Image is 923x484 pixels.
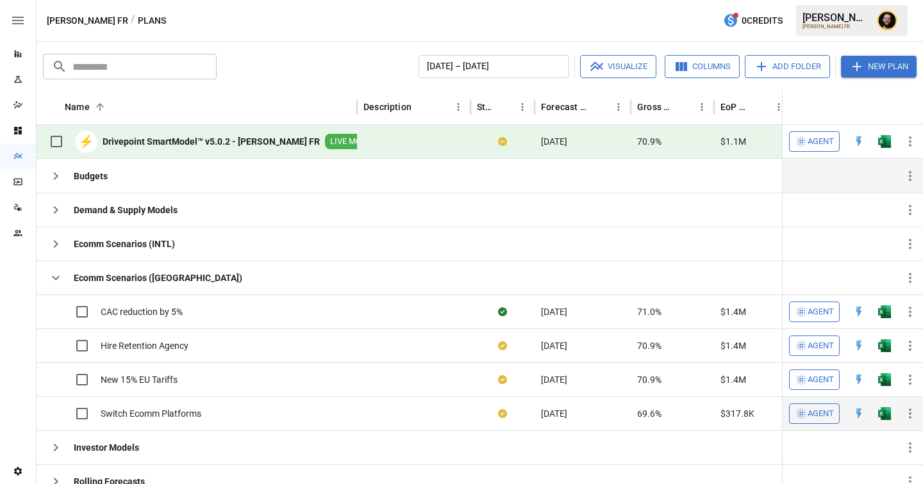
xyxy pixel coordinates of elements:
div: Your plan has changes in Excel that are not reflected in the Drivepoint Data Warehouse, select "S... [498,135,507,148]
button: Visualize [580,55,656,78]
span: Agent [808,339,834,353]
button: [PERSON_NAME] FR [47,13,128,29]
b: Investor Models [74,441,139,454]
button: [DATE] – [DATE] [419,55,569,78]
div: EoP Cash [720,102,751,112]
span: 70.9% [637,339,661,352]
img: quick-edit-flash.b8aec18c.svg [852,339,865,352]
button: Agent [789,302,840,322]
img: excel-icon.76473adf.svg [878,339,891,352]
button: Columns [665,55,740,78]
span: $1.4M [720,373,746,386]
span: 70.9% [637,135,661,148]
button: New Plan [841,56,917,77]
span: 0 Credits [742,13,783,29]
div: Open in Quick Edit [852,339,865,352]
div: [PERSON_NAME] [802,12,869,24]
div: Open in Quick Edit [852,305,865,318]
button: Sort [752,98,770,116]
button: Agent [789,131,840,152]
img: excel-icon.76473adf.svg [878,135,891,148]
div: Open in Excel [878,305,891,318]
button: Sort [905,98,923,116]
img: quick-edit-flash.b8aec18c.svg [852,305,865,318]
span: $317.8K [720,407,754,420]
span: Agent [808,134,834,149]
div: Your plan has changes in Excel that are not reflected in the Drivepoint Data Warehouse, select "S... [498,339,507,352]
span: LIVE MODEL [325,136,381,148]
div: / [131,13,135,29]
span: New 15% EU Tariffs [101,373,178,386]
button: EoP Cash column menu [770,98,788,116]
b: Ecomm Scenarios (INTL) [74,238,175,250]
button: Sort [675,98,693,116]
span: 69.6% [637,407,661,420]
button: Add Folder [745,55,830,78]
div: Name [65,102,90,112]
div: Description [363,102,412,112]
div: Forecast start [541,102,590,112]
img: Ciaran Nugent [877,10,897,31]
img: excel-icon.76473adf.svg [878,305,891,318]
span: Agent [808,373,834,387]
b: Demand & Supply Models [74,204,178,216]
div: [DATE] [535,362,631,396]
button: Ciaran Nugent [869,3,905,38]
button: Agent [789,403,840,424]
div: [DATE] [535,294,631,328]
span: $1.1M [720,135,746,148]
button: 0Credits [718,9,788,33]
div: Open in Excel [878,135,891,148]
span: Switch Ecomm Platforms [101,407,201,420]
div: Open in Excel [878,373,891,386]
button: Agent [789,369,840,390]
div: ⚡ [75,131,97,153]
span: $1.4M [720,339,746,352]
span: 71.0% [637,305,661,318]
div: Gross Margin [637,102,674,112]
span: Agent [808,305,834,319]
div: Sync complete [498,305,507,318]
span: $1.4M [720,305,746,318]
span: Hire Retention Agency [101,339,188,352]
button: Forecast start column menu [610,98,628,116]
div: Status [477,102,494,112]
img: quick-edit-flash.b8aec18c.svg [852,407,865,420]
button: Sort [413,98,431,116]
img: excel-icon.76473adf.svg [878,373,891,386]
b: Budgets [74,170,108,182]
span: 70.9% [637,373,661,386]
span: Agent [808,407,834,421]
b: Drivepoint SmartModel™ v5.0.2 - [PERSON_NAME] FR [103,135,320,148]
button: Status column menu [513,98,531,116]
img: quick-edit-flash.b8aec18c.svg [852,373,865,386]
button: Sort [592,98,610,116]
button: Sort [91,98,109,116]
div: Open in Excel [878,407,891,420]
div: Open in Quick Edit [852,373,865,386]
button: Agent [789,335,840,356]
img: excel-icon.76473adf.svg [878,407,891,420]
div: Your plan has changes in Excel that are not reflected in the Drivepoint Data Warehouse, select "S... [498,373,507,386]
div: [DATE] [535,125,631,159]
div: [DATE] [535,328,631,362]
b: Ecomm Scenarios ([GEOGRAPHIC_DATA]) [74,271,242,284]
div: Your plan has changes in Excel that are not reflected in the Drivepoint Data Warehouse, select "S... [498,407,507,420]
button: Description column menu [449,98,467,116]
img: quick-edit-flash.b8aec18c.svg [852,135,865,148]
span: CAC reduction by 5% [101,305,183,318]
div: Open in Quick Edit [852,135,865,148]
button: Gross Margin column menu [693,98,711,116]
div: Open in Excel [878,339,891,352]
button: Sort [495,98,513,116]
div: [PERSON_NAME] FR [802,24,869,29]
div: Open in Quick Edit [852,407,865,420]
div: [DATE] [535,396,631,430]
